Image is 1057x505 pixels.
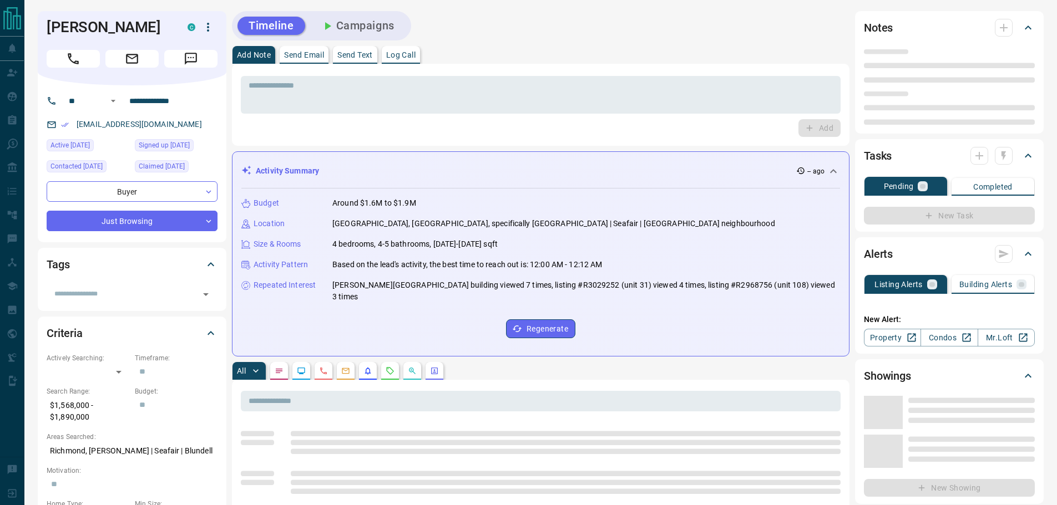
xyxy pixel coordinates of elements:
[506,319,575,338] button: Regenerate
[237,51,271,59] p: Add Note
[959,280,1012,288] p: Building Alerts
[47,181,218,202] div: Buyer
[363,366,372,375] svg: Listing Alerts
[188,23,195,31] div: condos.ca
[864,241,1035,267] div: Alerts
[386,366,395,375] svg: Requests
[864,363,1035,389] div: Showings
[921,329,978,346] a: Condos
[237,367,246,375] p: All
[47,432,218,442] p: Areas Searched:
[164,50,218,68] span: Message
[139,161,185,172] span: Claimed [DATE]
[310,17,406,35] button: Campaigns
[47,466,218,476] p: Motivation:
[256,165,319,177] p: Activity Summary
[254,279,316,291] p: Repeated Interest
[973,183,1013,191] p: Completed
[198,287,214,302] button: Open
[241,161,840,181] div: Activity Summary-- ago
[332,238,498,250] p: 4 bedrooms, 4-5 bathrooms, [DATE]-[DATE] sqft
[864,147,892,165] h2: Tasks
[135,139,218,155] div: Sun Sep 14 2025
[47,396,129,426] p: $1,568,000 - $1,890,000
[319,366,328,375] svg: Calls
[254,259,308,271] p: Activity Pattern
[47,324,83,342] h2: Criteria
[332,197,416,209] p: Around $1.6M to $1.9M
[139,140,190,151] span: Signed up [DATE]
[135,353,218,363] p: Timeframe:
[978,329,1035,346] a: Mr.Loft
[874,280,923,288] p: Listing Alerts
[47,139,129,155] div: Sun Sep 14 2025
[47,442,218,460] p: Richmond, [PERSON_NAME] | Seafair | Blundell
[386,51,416,59] p: Log Call
[408,366,417,375] svg: Opportunities
[254,238,301,250] p: Size & Rooms
[864,314,1035,325] p: New Alert:
[47,353,129,363] p: Actively Searching:
[107,94,120,108] button: Open
[284,51,324,59] p: Send Email
[47,18,171,36] h1: [PERSON_NAME]
[864,142,1035,169] div: Tasks
[884,182,914,190] p: Pending
[337,51,373,59] p: Send Text
[47,320,218,346] div: Criteria
[254,197,279,209] p: Budget
[341,366,350,375] svg: Emails
[47,386,129,396] p: Search Range:
[47,160,129,176] div: Sun Sep 14 2025
[61,121,69,129] svg: Email Verified
[332,279,840,303] p: [PERSON_NAME][GEOGRAPHIC_DATA] building viewed 7 times, listing #R3029252 (unit 31) viewed 4 time...
[77,120,202,129] a: [EMAIL_ADDRESS][DOMAIN_NAME]
[864,14,1035,41] div: Notes
[50,161,103,172] span: Contacted [DATE]
[807,166,825,176] p: -- ago
[332,259,603,271] p: Based on the lead's activity, the best time to reach out is: 12:00 AM - 12:12 AM
[864,329,921,346] a: Property
[47,211,218,231] div: Just Browsing
[332,218,775,229] p: [GEOGRAPHIC_DATA], [GEOGRAPHIC_DATA], specifically [GEOGRAPHIC_DATA] | Seafair | [GEOGRAPHIC_DATA...
[275,366,284,375] svg: Notes
[864,367,911,385] h2: Showings
[105,50,159,68] span: Email
[254,218,285,229] p: Location
[237,17,305,35] button: Timeline
[47,251,218,278] div: Tags
[864,19,893,37] h2: Notes
[430,366,439,375] svg: Agent Actions
[297,366,306,375] svg: Lead Browsing Activity
[50,140,90,151] span: Active [DATE]
[135,160,218,176] div: Sun Sep 14 2025
[47,50,100,68] span: Call
[47,256,69,273] h2: Tags
[135,386,218,396] p: Budget:
[864,245,893,263] h2: Alerts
